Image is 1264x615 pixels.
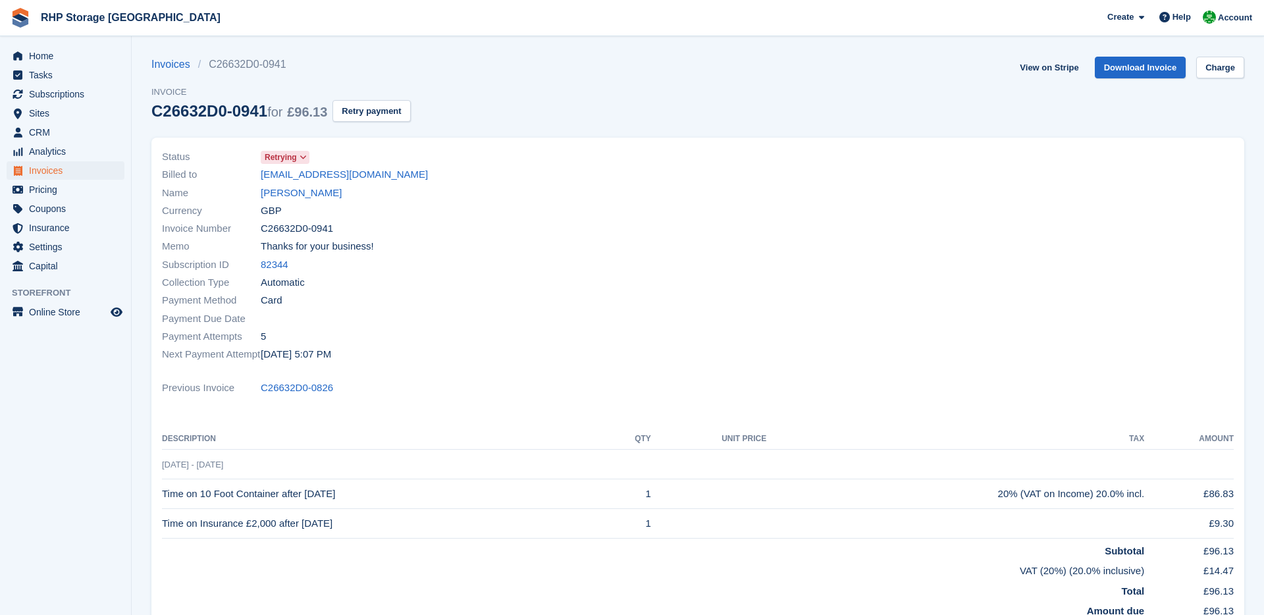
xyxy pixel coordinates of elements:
[287,105,327,119] span: £96.13
[1144,538,1234,558] td: £96.13
[7,257,124,275] a: menu
[7,66,124,84] a: menu
[29,257,108,275] span: Capital
[1014,57,1084,78] a: View on Stripe
[162,293,261,308] span: Payment Method
[261,381,333,396] a: C26632D0-0826
[609,429,651,450] th: QTY
[1144,429,1234,450] th: Amount
[332,100,410,122] button: Retry payment
[162,381,261,396] span: Previous Invoice
[29,104,108,122] span: Sites
[162,329,261,344] span: Payment Attempts
[162,149,261,165] span: Status
[7,238,124,256] a: menu
[651,429,766,450] th: Unit Price
[261,257,288,273] a: 82344
[151,57,198,72] a: Invoices
[162,479,609,509] td: Time on 10 Foot Container after [DATE]
[36,7,226,28] a: RHP Storage [GEOGRAPHIC_DATA]
[766,429,1144,450] th: Tax
[29,85,108,103] span: Subscriptions
[162,186,261,201] span: Name
[29,303,108,321] span: Online Store
[265,151,297,163] span: Retrying
[7,47,124,65] a: menu
[609,479,651,509] td: 1
[162,275,261,290] span: Collection Type
[1121,585,1144,597] strong: Total
[162,311,261,327] span: Payment Due Date
[162,257,261,273] span: Subscription ID
[7,104,124,122] a: menu
[162,221,261,236] span: Invoice Number
[162,203,261,219] span: Currency
[1144,479,1234,509] td: £86.83
[109,304,124,320] a: Preview store
[261,347,331,362] time: 2025-09-05 16:07:05 UTC
[11,8,30,28] img: stora-icon-8386f47178a22dfd0bd8f6a31ec36ba5ce8667c1dd55bd0f319d3a0aa187defe.svg
[162,167,261,182] span: Billed to
[7,123,124,142] a: menu
[29,123,108,142] span: CRM
[1095,57,1186,78] a: Download Invoice
[29,47,108,65] span: Home
[609,509,651,539] td: 1
[261,167,428,182] a: [EMAIL_ADDRESS][DOMAIN_NAME]
[1107,11,1134,24] span: Create
[162,509,609,539] td: Time on Insurance £2,000 after [DATE]
[261,329,266,344] span: 5
[7,161,124,180] a: menu
[151,102,327,120] div: C26632D0-0941
[1172,11,1191,24] span: Help
[1144,558,1234,579] td: £14.47
[151,57,411,72] nav: breadcrumbs
[261,275,305,290] span: Automatic
[7,219,124,237] a: menu
[29,66,108,84] span: Tasks
[1196,57,1244,78] a: Charge
[261,221,333,236] span: C26632D0-0941
[261,203,282,219] span: GBP
[7,200,124,218] a: menu
[267,105,282,119] span: for
[261,293,282,308] span: Card
[29,219,108,237] span: Insurance
[29,142,108,161] span: Analytics
[261,186,342,201] a: [PERSON_NAME]
[1218,11,1252,24] span: Account
[1105,545,1144,556] strong: Subtotal
[162,347,261,362] span: Next Payment Attempt
[1144,509,1234,539] td: £9.30
[7,142,124,161] a: menu
[162,558,1144,579] td: VAT (20%) (20.0% inclusive)
[1144,579,1234,599] td: £96.13
[1203,11,1216,24] img: Rod
[29,180,108,199] span: Pricing
[29,238,108,256] span: Settings
[7,180,124,199] a: menu
[151,86,411,99] span: Invoice
[261,149,309,165] a: Retrying
[29,200,108,218] span: Coupons
[162,239,261,254] span: Memo
[162,429,609,450] th: Description
[162,460,223,469] span: [DATE] - [DATE]
[12,286,131,300] span: Storefront
[29,161,108,180] span: Invoices
[261,239,374,254] span: Thanks for your business!
[766,487,1144,502] div: 20% (VAT on Income) 20.0% incl.
[7,85,124,103] a: menu
[7,303,124,321] a: menu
